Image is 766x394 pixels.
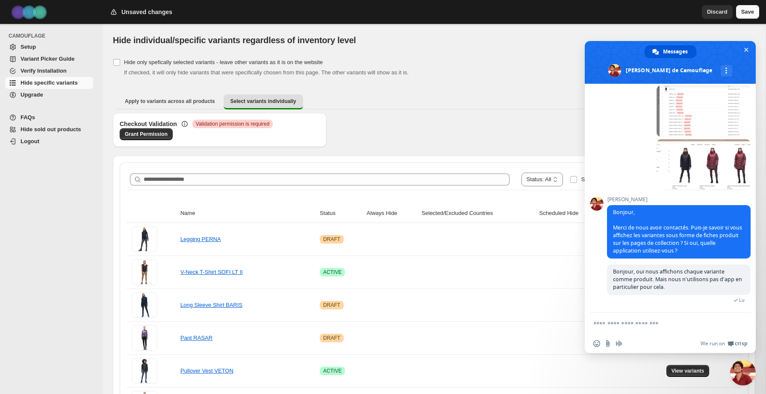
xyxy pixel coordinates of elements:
a: Setup [5,41,93,53]
span: If checked, it will only hide variants that were specifically chosen from this page. The other va... [124,69,409,76]
span: CAMOUFLAGE [9,32,97,39]
th: Selected/Excluded Countries [419,204,536,223]
span: DRAFT [323,236,340,243]
span: Messages [663,45,688,58]
span: Discard [707,8,728,16]
span: Setup [21,44,36,50]
span: Save [741,8,754,16]
a: Upgrade [5,89,93,101]
h3: Checkout Validation [120,120,177,128]
button: Save [736,5,759,19]
span: View variants [672,368,704,374]
a: We run onCrisp [701,340,747,347]
span: ACTIVE [323,269,342,276]
button: Discard [702,5,733,19]
span: Select variants individually [230,98,296,105]
a: Pant RASAR [180,335,212,341]
th: Always Hide [364,204,419,223]
a: Legging PERNA [180,236,221,242]
span: Fermer le chat [742,45,751,54]
span: Hide only spefically selected variants - leave other variants as it is on the website [124,59,323,65]
a: Logout [5,135,93,147]
th: Status [317,204,364,223]
a: Hide specific variants [5,77,93,89]
div: Messages [645,45,696,58]
button: View variants [666,365,710,377]
h2: Unsaved changes [121,8,172,16]
span: Hide specific variants [21,79,78,86]
a: Hide sold out products [5,123,93,135]
a: Variant Picker Guide [5,53,93,65]
span: Bonjour, oui nous affichons chaque variante comme produit. Mais nous n'utilisons pas d'app en par... [613,268,742,291]
span: Show Camouflage managed products [581,176,674,182]
th: Scheduled Hide [537,204,605,223]
span: [PERSON_NAME] [607,197,751,203]
span: Apply to variants across all products [125,98,215,105]
span: Hide individual/specific variants regardless of inventory level [113,35,356,45]
span: Upgrade [21,91,43,98]
span: Envoyer un fichier [604,340,611,347]
span: Validation permission is required [196,121,270,127]
span: Hide sold out products [21,126,81,132]
span: Lu [739,297,745,303]
span: Insérer un emoji [593,340,600,347]
span: Message audio [616,340,622,347]
span: We run on [701,340,725,347]
a: V-Neck T-Shirt SOFI LT II [180,269,243,275]
div: Fermer le chat [730,360,756,385]
textarea: Entrez votre message... [593,320,728,328]
span: Bonjour, Merci de nous avoir contactés. Puis-je savoir si vous affichez les variantes sous forme ... [613,209,742,254]
span: Grant Permission [125,131,168,138]
button: Apply to variants across all products [118,94,222,108]
a: Long Sleeve Shirt BARIS [180,302,242,308]
span: Verify Installation [21,68,67,74]
div: Autres canaux [721,65,732,76]
span: ACTIVE [323,368,342,374]
th: Name [178,204,317,223]
span: DRAFT [323,302,340,309]
span: DRAFT [323,335,340,341]
a: Grant Permission [120,128,173,140]
a: FAQs [5,112,93,123]
a: Pullover Vest VETON [180,368,233,374]
span: Variant Picker Guide [21,56,74,62]
span: Crisp [735,340,747,347]
a: Verify Installation [5,65,93,77]
span: FAQs [21,114,35,121]
span: Logout [21,138,39,144]
button: Select variants individually [224,94,303,109]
